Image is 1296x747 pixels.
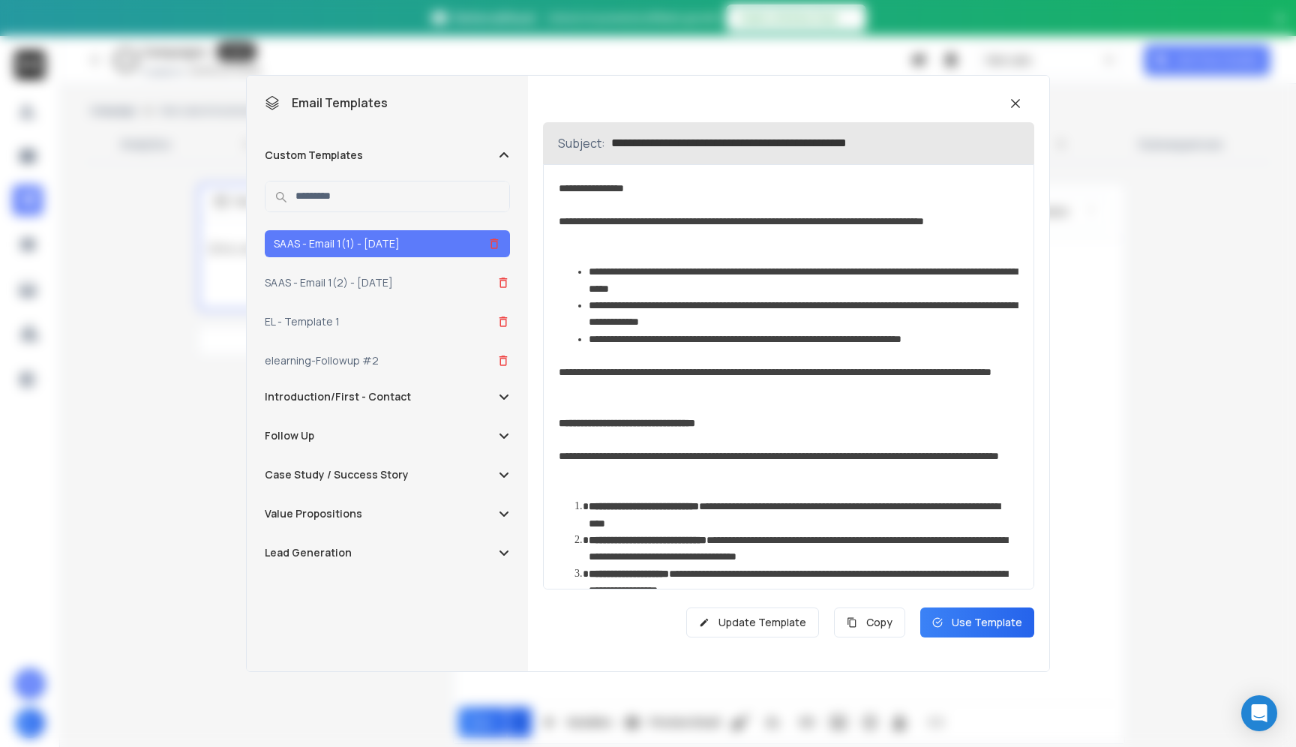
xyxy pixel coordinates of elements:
[265,148,509,163] button: Custom Templates
[265,428,509,443] button: Follow Up
[265,275,393,290] h3: SAAS - Email 1(2) - [DATE]
[274,236,400,251] h3: SAAS - Email 1(1) - [DATE]
[265,389,509,404] button: Introduction/First - Contact
[686,607,819,637] button: Update Template
[265,506,509,521] button: Value Propositions
[265,545,509,560] button: Lead Generation
[834,607,905,637] button: Copy
[265,353,379,368] h3: elearning-Followup #2
[265,314,340,329] h3: EL - Template 1
[265,148,363,163] h2: Custom Templates
[265,467,509,482] button: Case Study / Success Story
[920,607,1034,637] button: Use Template
[265,94,388,112] h1: Email Templates
[558,134,605,152] p: Subject:
[1241,695,1277,731] div: Open Intercom Messenger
